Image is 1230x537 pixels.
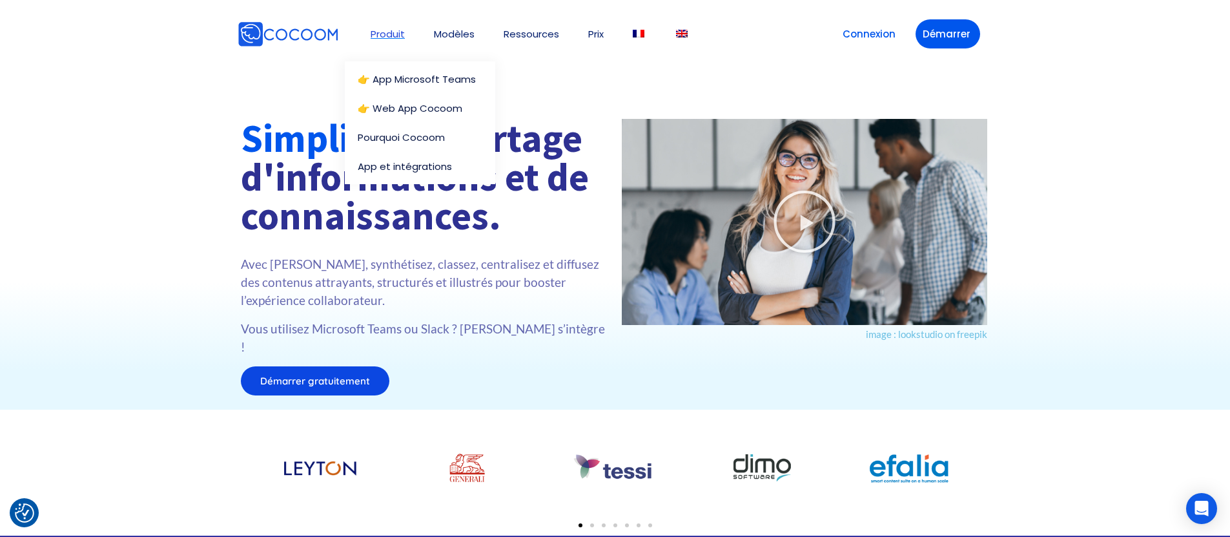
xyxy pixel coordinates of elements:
[866,328,987,340] a: image : lookstudio on freepik
[241,320,609,356] p: Vous utilisez Microsoft Teams ou Slack ? [PERSON_NAME] s’intègre !
[579,523,582,527] span: Go to slide 1
[241,366,389,395] a: Démarrer gratuitement
[835,19,903,48] a: Connexion
[241,114,410,162] font: Simplifiez
[15,503,34,523] button: Consent Preferences
[358,132,482,142] a: Pourquoi Cocoom
[590,523,594,527] span: Go to slide 2
[625,523,629,527] span: Go to slide 5
[241,255,609,310] p: Avec [PERSON_NAME], synthétisez, classez, centralisez et diffusez des contenus attrayants, struct...
[637,523,641,527] span: Go to slide 6
[358,74,489,84] a: 👉 App Microsoft Teams
[358,103,482,113] a: 👉 Web App Cocoom
[434,29,475,39] a: Modèles
[676,30,688,37] img: Anglais
[648,523,652,527] span: Go to slide 7
[633,30,644,37] img: Français
[238,21,338,47] img: Cocoom
[358,162,489,171] a: App et intégrations
[504,29,559,39] a: Ressources
[613,523,617,527] span: Go to slide 4
[588,29,604,39] a: Prix
[602,523,606,527] span: Go to slide 3
[1186,493,1217,524] div: Open Intercom Messenger
[916,19,980,48] a: Démarrer
[260,376,370,386] span: Démarrer gratuitement
[15,503,34,523] img: Revisit consent button
[241,119,609,235] h1: le partage d'informations et de connaissances.
[371,29,405,39] a: Produit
